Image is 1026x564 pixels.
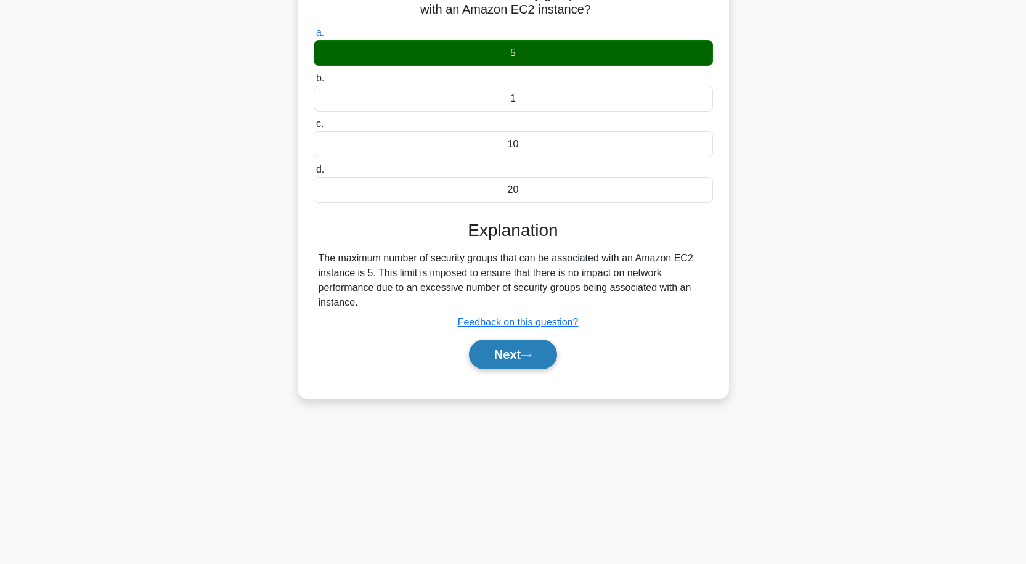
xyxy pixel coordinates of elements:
[316,73,324,83] span: b.
[458,317,579,327] a: Feedback on this question?
[469,340,557,369] button: Next
[316,164,324,174] span: d.
[316,27,324,38] span: a.
[319,251,708,310] div: The maximum number of security groups that can be associated with an Amazon EC2 instance is 5. Th...
[321,220,706,241] h3: Explanation
[314,131,713,157] div: 10
[314,40,713,66] div: 5
[314,177,713,203] div: 20
[316,118,324,129] span: c.
[314,86,713,112] div: 1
